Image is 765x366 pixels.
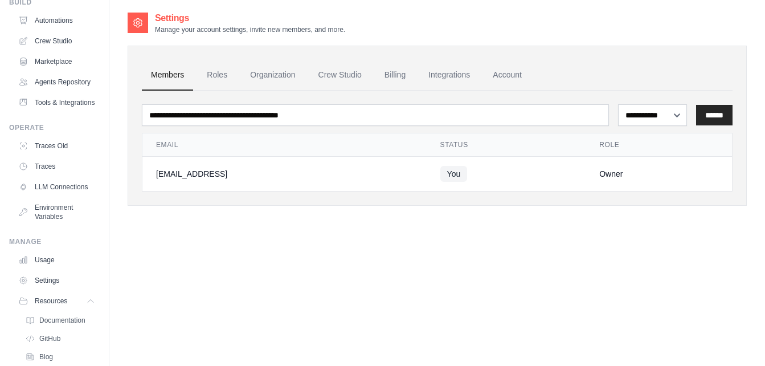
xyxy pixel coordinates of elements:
a: Traces [14,157,100,176]
a: Automations [14,11,100,30]
a: Organization [241,60,304,91]
a: Account [484,60,531,91]
a: Crew Studio [309,60,371,91]
p: Manage your account settings, invite new members, and more. [155,25,345,34]
h2: Settings [155,11,345,25]
a: Integrations [419,60,479,91]
a: Roles [198,60,236,91]
a: Tools & Integrations [14,93,100,112]
div: Owner [599,168,718,180]
th: Role [586,133,732,157]
a: Billing [375,60,415,91]
div: Operate [9,123,100,132]
span: Resources [35,296,67,306]
span: Documentation [39,316,85,325]
button: Resources [14,292,100,310]
a: Usage [14,251,100,269]
div: Manage [9,237,100,246]
a: Settings [14,271,100,290]
a: Traces Old [14,137,100,155]
th: Status [427,133,586,157]
th: Email [142,133,427,157]
a: GitHub [21,331,100,347]
span: GitHub [39,334,60,343]
a: Marketplace [14,52,100,71]
a: Environment Variables [14,198,100,226]
a: Documentation [21,312,100,328]
a: Agents Repository [14,73,100,91]
div: [EMAIL_ADDRESS] [156,168,413,180]
a: Crew Studio [14,32,100,50]
a: LLM Connections [14,178,100,196]
span: You [440,166,468,182]
a: Blog [21,349,100,365]
span: Blog [39,352,53,361]
a: Members [142,60,193,91]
